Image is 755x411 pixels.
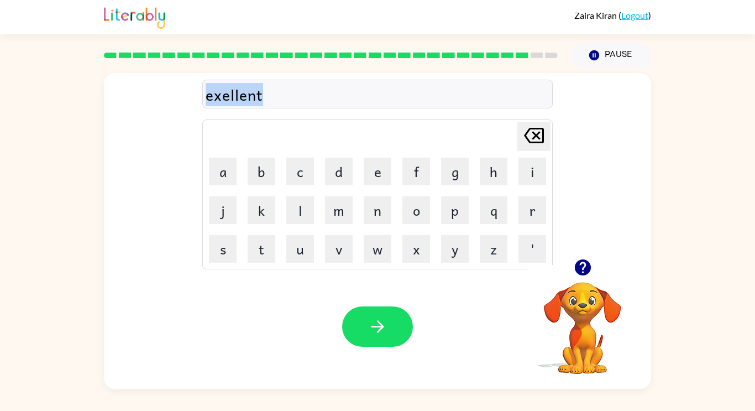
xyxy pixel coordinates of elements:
button: n [364,196,391,224]
button: p [441,196,469,224]
button: l [286,196,314,224]
button: q [480,196,507,224]
button: g [441,158,469,185]
a: Logout [621,10,648,20]
button: y [441,235,469,263]
button: b [248,158,275,185]
button: h [480,158,507,185]
button: t [248,235,275,263]
button: e [364,158,391,185]
button: v [325,235,353,263]
button: j [209,196,237,224]
button: z [480,235,507,263]
span: Zaira Kiran [574,10,618,20]
div: exellent [206,83,549,106]
button: ' [518,235,546,263]
button: w [364,235,391,263]
button: a [209,158,237,185]
button: o [402,196,430,224]
button: k [248,196,275,224]
img: Literably [104,4,165,29]
button: x [402,235,430,263]
div: ( ) [574,10,651,20]
button: s [209,235,237,263]
button: m [325,196,353,224]
button: i [518,158,546,185]
button: d [325,158,353,185]
button: r [518,196,546,224]
button: Pause [571,43,651,68]
button: f [402,158,430,185]
video: Your browser must support playing .mp4 files to use Literably. Please try using another browser. [527,265,638,376]
button: c [286,158,314,185]
button: u [286,235,314,263]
